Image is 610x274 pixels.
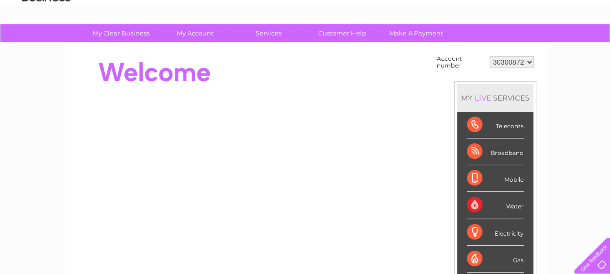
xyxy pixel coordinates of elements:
[81,24,161,42] a: My Clear Business
[545,41,569,49] a: Contact
[427,5,494,17] a: 0333 014 3131
[473,93,493,103] div: LIVE
[526,41,540,49] a: Blog
[467,246,524,273] div: Gas
[457,84,533,112] div: MY SERVICES
[21,25,71,55] img: logo.png
[467,192,524,219] div: Water
[439,41,458,49] a: Water
[467,112,524,138] div: Telecoms
[302,24,382,42] a: Customer Help
[463,41,485,49] a: Energy
[155,24,235,42] a: My Account
[376,24,456,42] a: Make A Payment
[434,53,487,71] td: Account number
[76,5,535,47] div: Clear Business is a trading name of Verastar Limited (registered in [GEOGRAPHIC_DATA] No. 3667643...
[467,138,524,165] div: Broadband
[467,165,524,192] div: Mobile
[229,24,309,42] a: Services
[467,219,524,246] div: Electricity
[578,41,601,49] a: Log out
[491,41,520,49] a: Telecoms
